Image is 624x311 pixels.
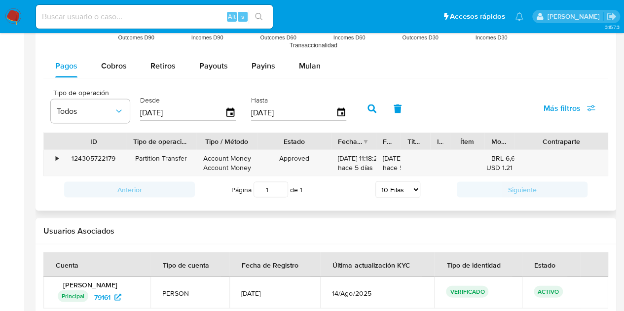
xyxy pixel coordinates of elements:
[515,12,523,21] a: Notificaciones
[249,10,269,24] button: search-icon
[450,11,505,22] span: Accesos rápidos
[36,10,273,23] input: Buscar usuario o caso...
[547,12,603,21] p: gloria.villasanti@mercadolibre.com
[604,23,619,31] span: 3.157.3
[606,11,617,22] a: Salir
[241,12,244,21] span: s
[228,12,236,21] span: Alt
[43,226,608,236] h2: Usuarios Asociados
